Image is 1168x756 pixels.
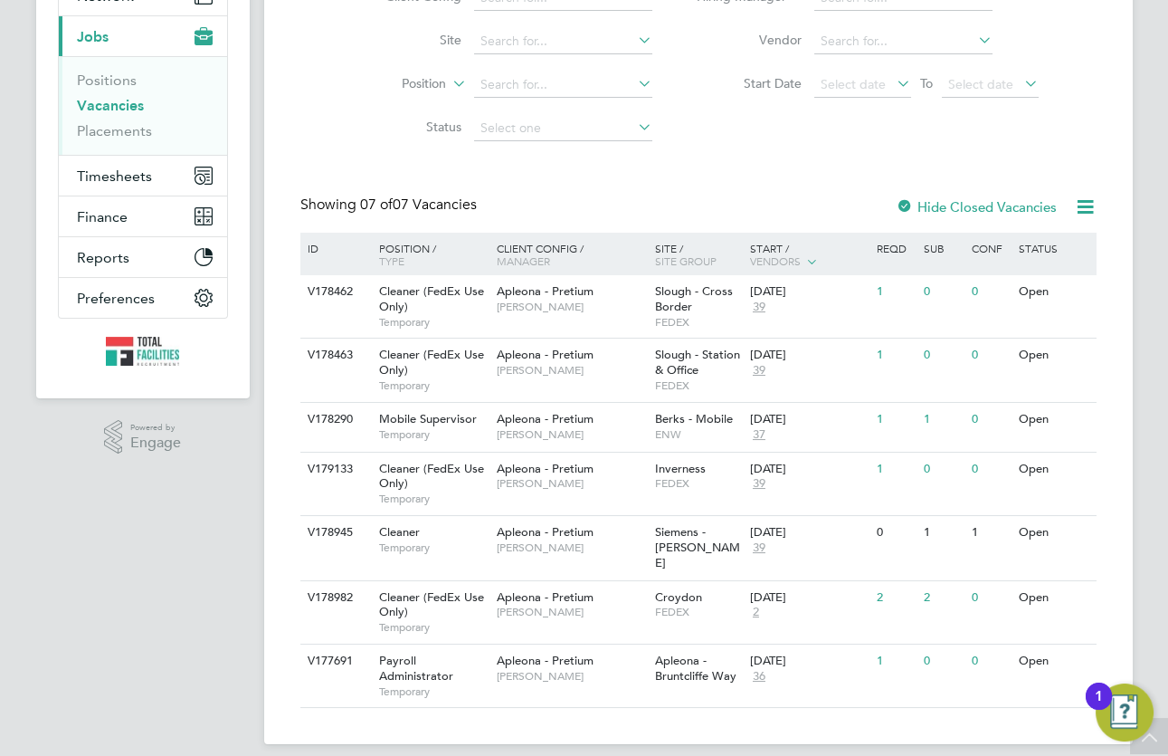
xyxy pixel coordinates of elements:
span: Temporary [379,684,488,699]
div: V178290 [303,403,366,436]
span: 39 [750,541,768,556]
div: 1 [872,339,919,372]
input: Select one [474,116,652,141]
span: [PERSON_NAME] [497,476,646,491]
div: 0 [967,581,1014,615]
span: Croydon [655,589,702,605]
span: 07 of [360,196,393,214]
span: Temporary [379,315,488,330]
div: Open [1014,453,1093,486]
div: [DATE] [750,590,868,606]
span: 39 [750,363,768,378]
span: FEDEX [655,315,741,330]
span: 39 [750,476,768,492]
div: 0 [967,403,1014,436]
label: Hide Closed Vacancies [896,198,1057,215]
div: 0 [919,645,966,678]
div: 1 [919,403,966,436]
label: Status [357,119,461,135]
span: Apleona - Pretium [497,347,593,362]
span: Apleona - Pretium [497,589,593,605]
span: Slough - Station & Office [655,347,740,378]
div: V179133 [303,453,366,486]
span: Timesheets [77,167,152,185]
div: Open [1014,403,1093,436]
span: Cleaner (FedEx Use Only) [379,461,484,492]
span: Site Group [655,254,717,268]
div: Jobs [59,56,227,155]
label: Position [342,75,446,93]
input: Search for... [474,72,652,98]
button: Finance [59,196,227,236]
span: Type [379,254,404,268]
div: [DATE] [750,284,868,300]
span: Jobs [77,28,109,45]
span: Engage [130,435,181,451]
a: Powered byEngage [104,420,181,455]
span: 39 [750,300,768,315]
span: Berks - Mobile [655,411,733,426]
span: Inverness [655,461,706,476]
div: 1 [967,516,1014,550]
span: FEDEX [655,476,741,491]
a: Go to home page [58,337,228,366]
a: Positions [77,72,137,89]
span: [PERSON_NAME] [497,363,646,378]
div: 1 [1095,696,1103,720]
label: Vendor [698,32,802,48]
div: Open [1014,339,1093,372]
div: 1 [872,403,919,436]
button: Preferences [59,278,227,318]
span: Powered by [130,420,181,435]
div: [DATE] [750,462,868,477]
div: Client Config / [492,233,650,276]
span: Apleona - Pretium [497,283,593,299]
span: Reports [77,249,129,266]
div: 1 [872,645,919,678]
div: V178462 [303,275,366,309]
div: Showing [300,196,480,215]
div: V178982 [303,581,366,615]
div: Open [1014,275,1093,309]
div: [DATE] [750,412,868,427]
div: 1 [919,516,966,550]
span: Manager [497,254,550,268]
div: Reqd [872,233,919,263]
span: Cleaner (FedEx Use Only) [379,347,484,378]
div: 0 [919,339,966,372]
div: V178463 [303,339,366,372]
span: Temporary [379,492,488,506]
span: Apleona - Pretium [497,461,593,476]
div: 0 [872,516,919,550]
label: Start Date [698,75,802,91]
div: Open [1014,516,1093,550]
div: 1 [872,453,919,486]
span: Finance [77,208,128,225]
img: tfrecruitment-logo-retina.png [106,337,180,366]
span: Temporary [379,427,488,442]
input: Search for... [814,29,992,54]
div: Site / [650,233,745,276]
label: Site [357,32,461,48]
div: 0 [919,275,966,309]
span: ENW [655,427,741,442]
input: Search for... [474,29,652,54]
div: 0 [967,645,1014,678]
span: [PERSON_NAME] [497,669,646,684]
span: Select date [948,76,1013,92]
div: 0 [967,339,1014,372]
span: Apleona - Bruntcliffe Way [655,653,736,684]
div: Sub [919,233,966,263]
span: Vendors [750,254,801,268]
span: Mobile Supervisor [379,411,477,426]
span: Cleaner [379,524,420,540]
span: [PERSON_NAME] [497,541,646,555]
span: [PERSON_NAME] [497,427,646,442]
span: 37 [750,427,768,443]
div: 2 [872,581,919,615]
div: [DATE] [750,348,868,363]
a: Vacancies [77,97,144,114]
span: Payroll Administrator [379,653,453,684]
div: 0 [967,275,1014,309]
div: Open [1014,645,1093,678]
